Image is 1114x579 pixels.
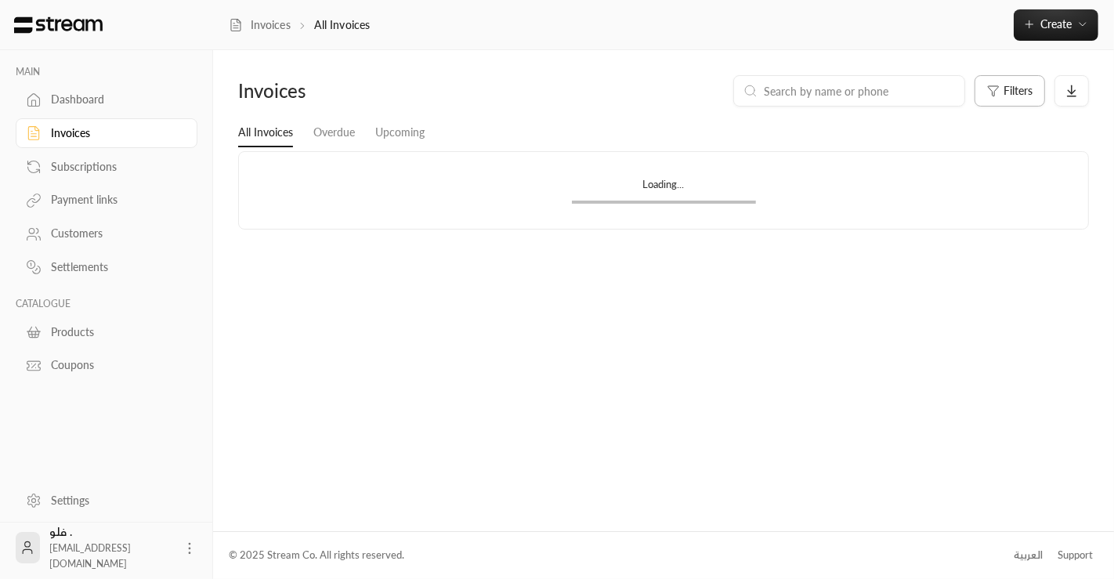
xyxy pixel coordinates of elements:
a: Payment links [16,185,197,215]
div: Invoices [238,78,439,103]
nav: breadcrumb [229,17,370,33]
a: Settings [16,485,197,516]
a: Overdue [313,119,355,147]
button: Create [1014,9,1098,41]
div: Coupons [51,357,178,373]
div: العربية [1014,548,1043,563]
div: Invoices [51,125,178,141]
a: Coupons [16,350,197,381]
a: Support [1053,541,1098,570]
a: Subscriptions [16,151,197,182]
div: © 2025 Stream Co. All rights reserved. [229,548,404,563]
p: CATALOGUE [16,298,197,310]
span: [EMAIL_ADDRESS][DOMAIN_NAME] [49,542,131,570]
input: Search by name or phone [764,82,955,100]
button: Filters [975,75,1045,107]
span: Filters [1004,85,1033,96]
a: Customers [16,219,197,249]
a: Settlements [16,252,197,283]
p: MAIN [16,66,197,78]
span: Create [1040,17,1072,31]
div: Loading... [572,177,756,200]
img: Logo [13,16,104,34]
a: Upcoming [375,119,425,147]
a: Products [16,317,197,347]
div: Customers [51,226,178,241]
div: Dashboard [51,92,178,107]
a: Invoices [16,118,197,149]
div: Settings [51,493,178,508]
div: Payment links [51,192,178,208]
div: Products [51,324,178,340]
div: Settlements [51,259,178,275]
div: فلو . [49,524,172,571]
p: All Invoices [314,17,371,33]
a: All Invoices [238,119,293,147]
div: Subscriptions [51,159,178,175]
a: Dashboard [16,85,197,115]
a: Invoices [229,17,291,33]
